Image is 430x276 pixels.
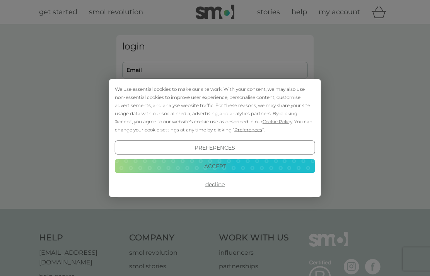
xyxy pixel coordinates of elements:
[109,79,321,197] div: Cookie Consent Prompt
[115,141,315,155] button: Preferences
[234,127,262,133] span: Preferences
[263,119,292,124] span: Cookie Policy
[115,159,315,173] button: Accept
[115,177,315,191] button: Decline
[115,85,315,134] div: We use essential cookies to make our site work. With your consent, we may also use non-essential ...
